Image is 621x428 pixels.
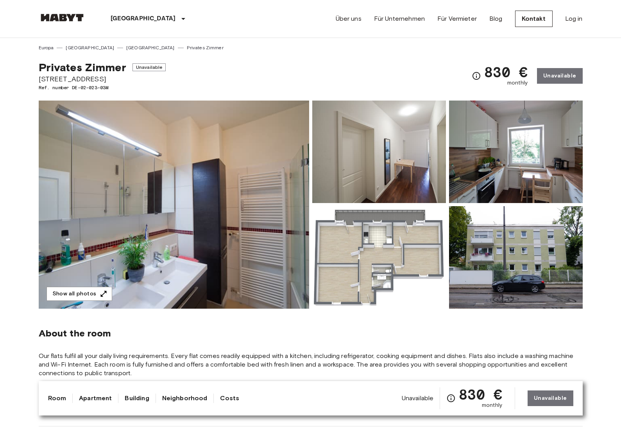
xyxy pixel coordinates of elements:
img: Picture of unit DE-02-023-03M [312,206,446,309]
span: Our flats fulfil all your daily living requirements. Every flat comes readily equipped with a kit... [39,352,583,378]
span: About the room [39,327,583,339]
a: Europa [39,44,54,51]
button: Show all photos [47,287,112,301]
span: Unavailable [132,63,166,71]
span: Privates Zimmer [39,61,126,74]
span: [STREET_ADDRESS] [39,74,166,84]
a: Costs [220,394,239,403]
span: Unavailable [402,394,434,403]
a: Kontakt [515,11,553,27]
svg: Check cost overview for full price breakdown. Please note that discounts apply to new joiners onl... [472,71,481,81]
a: [GEOGRAPHIC_DATA] [66,44,114,51]
a: Über uns [336,14,362,23]
a: Für Vermieter [437,14,477,23]
span: Ref. number DE-02-023-03M [39,84,166,91]
span: 830 € [484,65,528,79]
a: Log in [565,14,583,23]
span: monthly [482,401,502,409]
img: Picture of unit DE-02-023-03M [312,101,446,203]
img: Marketing picture of unit DE-02-023-03M [39,101,309,309]
span: monthly [507,79,528,87]
a: Privates Zimmer [187,44,224,51]
a: Building [125,394,149,403]
span: 830 € [459,387,502,401]
a: Room [48,394,66,403]
a: Neighborhood [162,394,208,403]
img: Picture of unit DE-02-023-03M [449,101,583,203]
img: Picture of unit DE-02-023-03M [449,206,583,309]
a: Blog [489,14,503,23]
a: Für Unternehmen [374,14,425,23]
a: [GEOGRAPHIC_DATA] [126,44,175,51]
svg: Check cost overview for full price breakdown. Please note that discounts apply to new joiners onl... [446,394,456,403]
img: Habyt [39,14,86,22]
a: Apartment [79,394,112,403]
p: [GEOGRAPHIC_DATA] [111,14,176,23]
